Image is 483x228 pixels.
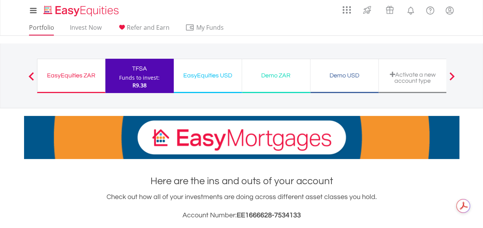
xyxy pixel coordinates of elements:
[24,192,459,221] div: Check out how all of your investments are doing across different asset classes you hold.
[185,22,235,32] span: My Funds
[237,212,301,219] span: EE1666628-7534133
[378,2,401,16] a: Vouchers
[24,174,459,188] h1: Here are the ins and outs of your account
[132,82,147,89] span: R9.38
[127,23,170,32] span: Refer and Earn
[119,74,160,82] div: Funds to invest:
[247,70,305,81] div: Demo ZAR
[42,70,100,81] div: EasyEquities ZAR
[440,2,459,19] a: My Profile
[67,24,105,35] a: Invest Now
[114,24,173,35] a: Refer and Earn
[40,2,122,17] a: Home page
[420,2,440,17] a: FAQ's and Support
[401,2,420,17] a: Notifications
[178,70,237,81] div: EasyEquities USD
[315,70,374,81] div: Demo USD
[24,116,459,159] img: EasyMortage Promotion Banner
[342,6,351,14] img: grid-menu-icon.svg
[361,4,373,16] img: thrive-v2.svg
[383,71,442,84] div: Activate a new account type
[24,210,459,221] h3: Account Number:
[383,4,396,16] img: vouchers-v2.svg
[338,2,356,14] a: AppsGrid
[42,5,122,17] img: EasyEquities_Logo.png
[110,63,169,74] div: TFSA
[26,24,57,35] a: Portfolio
